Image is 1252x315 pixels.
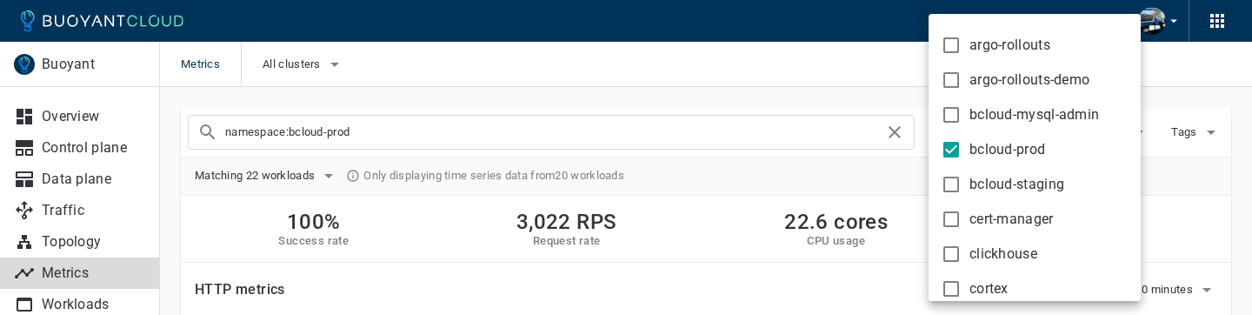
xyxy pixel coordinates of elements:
span: cortex [969,280,1009,298]
span: bcloud-prod [969,141,1045,158]
span: argo-rollouts [969,37,1050,54]
span: clickhouse [969,245,1037,263]
span: argo-rollouts-demo [969,71,1089,89]
span: bcloud-staging [969,176,1064,193]
span: cert-manager [969,211,1054,228]
span: bcloud-mysql-admin [969,106,1099,124]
